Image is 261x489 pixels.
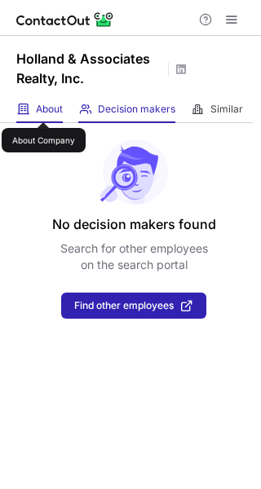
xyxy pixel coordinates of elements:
p: Search for other employees on the search portal [60,240,208,273]
button: Find other employees [61,293,206,319]
span: Decision makers [98,103,175,116]
header: No decision makers found [52,214,216,234]
img: ContactOut v5.3.10 [16,10,114,29]
span: Similar [210,103,243,116]
span: About [36,103,63,116]
img: No leads found [99,139,169,205]
span: Find other employees [74,300,174,311]
h1: Holland & Associates Realty, Inc. [16,49,163,88]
